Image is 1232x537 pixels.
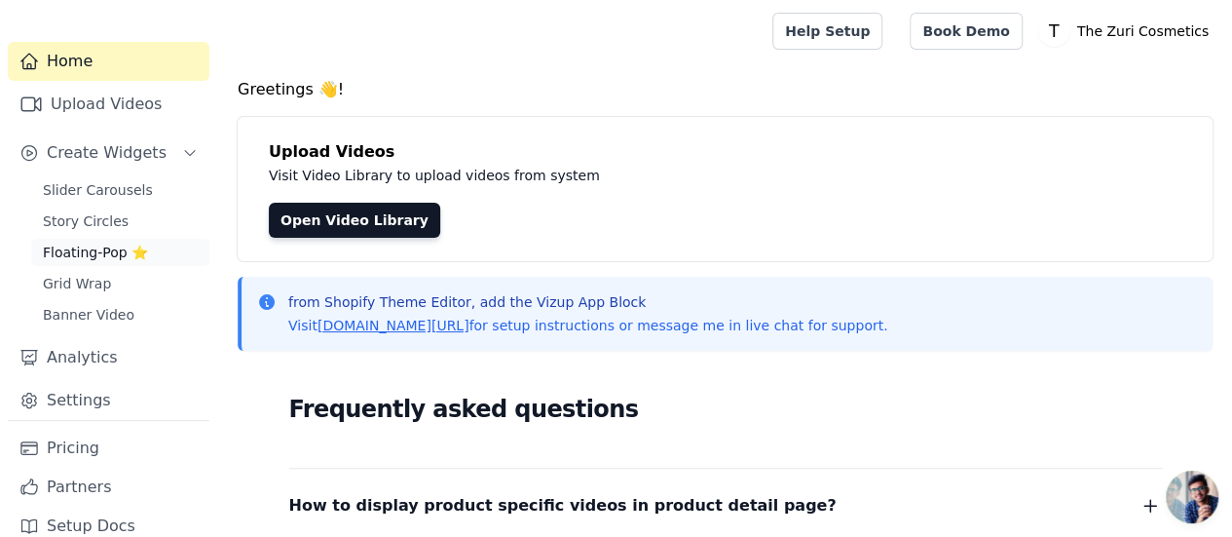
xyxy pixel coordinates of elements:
a: Settings [8,381,209,420]
a: Pricing [8,429,209,468]
a: Floating-Pop ⭐ [31,239,209,266]
p: Visit Video Library to upload videos from system [269,164,1141,187]
a: Grid Wrap [31,270,209,297]
a: Analytics [8,338,209,377]
a: Open chat [1166,471,1218,523]
a: Upload Videos [8,85,209,124]
span: Banner Video [43,305,134,325]
h4: Upload Videos [269,140,1181,164]
button: How to display product specific videos in product detail page? [289,492,1162,519]
a: Story Circles [31,208,209,235]
a: Slider Carousels [31,176,209,204]
p: Visit for setup instructions or message me in live chat for support. [288,316,887,335]
span: Slider Carousels [43,180,153,200]
a: Home [8,42,209,81]
a: Partners [8,468,209,507]
a: Open Video Library [269,203,440,238]
a: Help Setup [772,13,882,50]
span: How to display product specific videos in product detail page? [289,492,837,519]
a: Banner Video [31,301,209,328]
span: Grid Wrap [43,274,111,293]
h2: Frequently asked questions [289,390,1162,429]
button: T The Zuri Cosmetics [1038,14,1216,49]
span: Story Circles [43,211,129,231]
span: Create Widgets [47,141,167,165]
h4: Greetings 👋! [238,78,1213,101]
a: [DOMAIN_NAME][URL] [317,318,469,333]
p: The Zuri Cosmetics [1069,14,1216,49]
button: Create Widgets [8,134,209,173]
text: T [1047,21,1059,41]
a: Book Demo [910,13,1022,50]
span: Floating-Pop ⭐ [43,243,148,262]
p: from Shopify Theme Editor, add the Vizup App Block [288,292,887,312]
